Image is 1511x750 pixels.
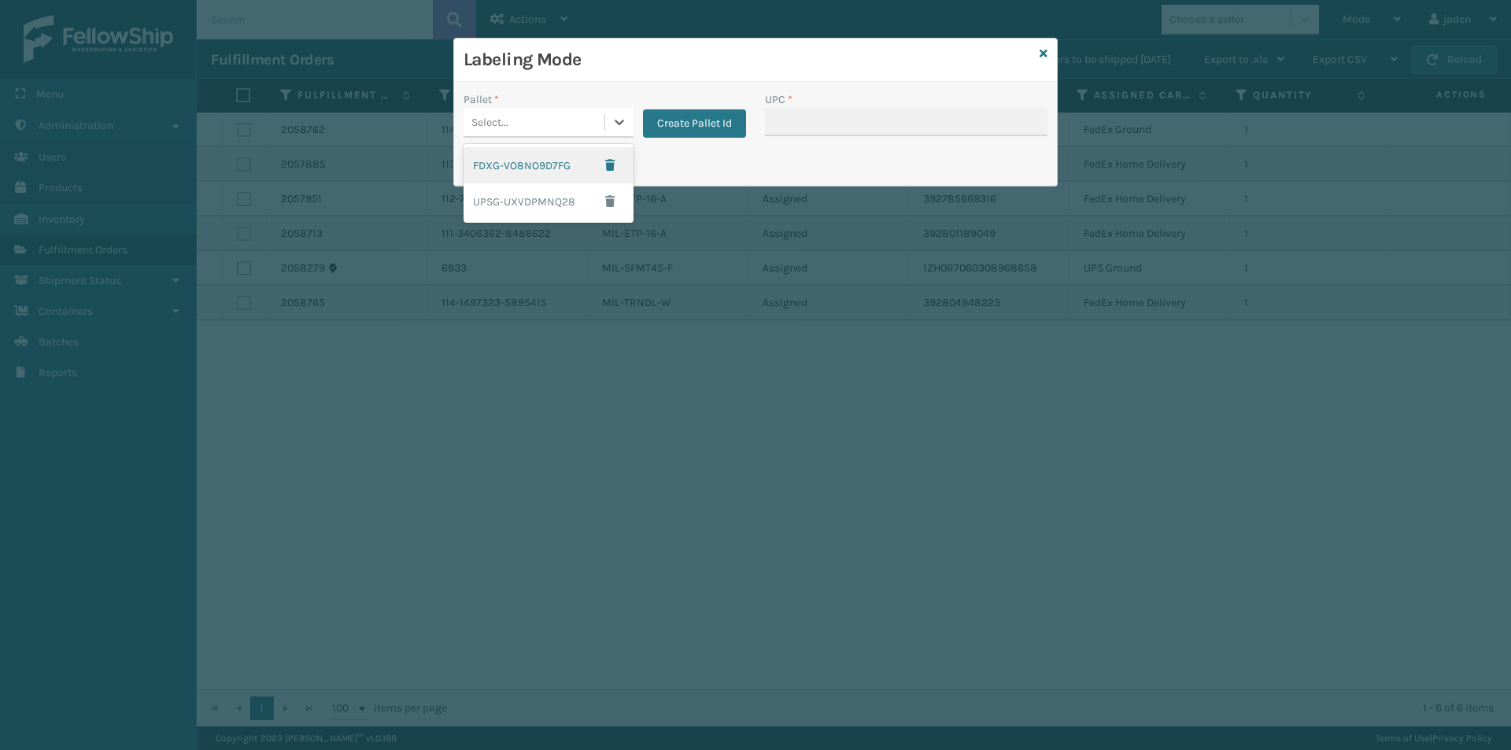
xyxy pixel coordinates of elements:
[464,183,634,220] div: UPSG-UXVDPMNQ28
[464,48,1033,72] h3: Labeling Mode
[464,91,499,108] label: Pallet
[643,109,746,138] button: Create Pallet Id
[471,114,508,131] div: Select...
[464,147,634,183] div: FDXG-VO8NO9D7FG
[765,91,792,108] label: UPC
